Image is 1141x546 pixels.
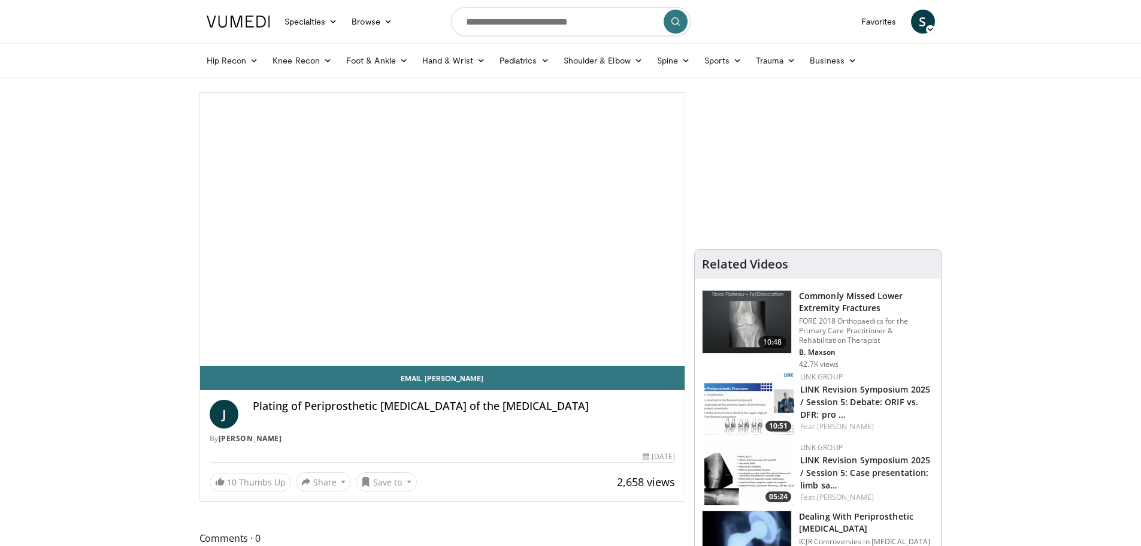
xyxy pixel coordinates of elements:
h3: Commonly Missed Lower Extremity Fractures [799,290,934,314]
div: By [210,433,676,444]
img: 396c6a47-3b7d-4d3c-a899-9817386b0f12.150x105_q85_crop-smart_upscale.jpg [704,372,794,435]
a: Business [803,49,864,73]
img: 1abc8f85-94d1-4a82-af5d-eafa9bee419a.150x105_q85_crop-smart_upscale.jpg [704,442,794,505]
a: Knee Recon [265,49,339,73]
a: Trauma [749,49,803,73]
video-js: Video Player [200,93,685,366]
a: J [210,400,238,429]
a: Hip Recon [199,49,266,73]
div: Feat. [800,492,931,503]
a: 10 Thumbs Up [210,473,291,491]
p: FORE 2018 Orthopaedics for the Primary Care Practitioner & Rehabilitation Therapist [799,316,934,345]
div: [DATE] [643,451,675,462]
span: 2,658 views [617,475,675,489]
a: Pediatrics [492,49,556,73]
a: LINK Revision Symposium 2025 / Session 5: Debate: ORIF vs. DFR: pro … [800,384,930,420]
a: Shoulder & Elbow [556,49,650,73]
p: 42.7K views [799,360,839,369]
a: 10:51 [704,372,794,435]
img: VuMedi Logo [207,16,270,28]
button: Share [296,472,352,491]
a: [PERSON_NAME] [219,433,282,444]
a: 10:48 Commonly Missed Lower Extremity Fractures FORE 2018 Orthopaedics for the Primary Care Pract... [702,290,934,369]
p: B. Maxson [799,348,934,357]
span: 05:24 [765,491,791,502]
a: Hand & Wrist [415,49,492,73]
a: 05:24 [704,442,794,505]
h3: Dealing With Periprosthetic [MEDICAL_DATA] [799,511,934,535]
span: 10:48 [758,336,787,348]
a: Foot & Ankle [339,49,415,73]
a: LINK Group [800,372,843,382]
a: Favorites [854,10,904,34]
a: Specialties [277,10,345,34]
span: Comments 0 [199,530,686,546]
span: 10:51 [765,421,791,432]
a: Sports [697,49,749,73]
iframe: Advertisement [728,92,908,242]
button: Save to [356,472,417,491]
a: Email [PERSON_NAME] [200,366,685,390]
div: Feat. [800,421,931,432]
a: S [911,10,935,34]
input: Search topics, interventions [451,7,691,36]
a: LINK Group [800,442,843,453]
a: Spine [650,49,697,73]
a: LINK Revision Symposium 2025 / Session 5: Case presentation: limb sa… [800,454,930,491]
h4: Plating of Periprosthetic [MEDICAL_DATA] of the [MEDICAL_DATA] [253,400,676,413]
span: 10 [227,476,237,488]
img: 4aa379b6-386c-4fb5-93ee-de5617843a87.150x105_q85_crop-smart_upscale.jpg [703,291,791,353]
a: [PERSON_NAME] [817,492,874,502]
h4: Related Videos [702,257,788,272]
a: Browse [344,10,399,34]
a: [PERSON_NAME] [817,421,874,432]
